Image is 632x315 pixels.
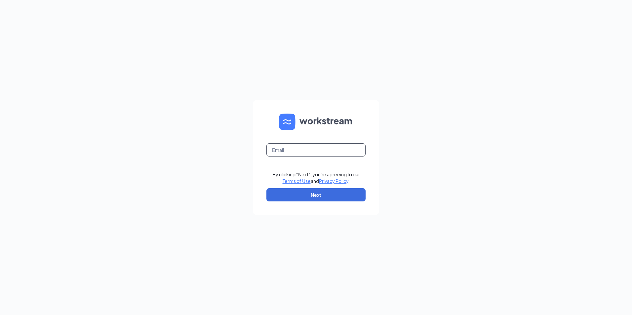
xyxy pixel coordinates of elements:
a: Privacy Policy [319,178,348,184]
img: WS logo and Workstream text [279,114,353,130]
div: By clicking "Next", you're agreeing to our and . [272,171,360,184]
button: Next [266,188,366,201]
input: Email [266,143,366,157]
a: Terms of Use [283,178,311,184]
